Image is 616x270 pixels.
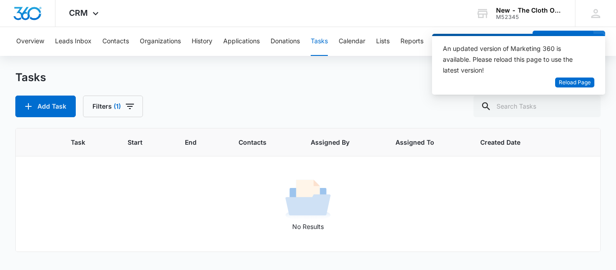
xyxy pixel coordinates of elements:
button: Donations [271,27,300,56]
h1: Tasks [15,71,46,84]
span: CRM [69,8,88,18]
span: Created Date [480,137,532,147]
button: Organizations [140,27,181,56]
span: Task [71,137,93,147]
img: No Results [285,177,331,222]
button: Contacts [102,27,129,56]
button: Lists [376,27,390,56]
button: Leads Inbox [55,27,92,56]
button: Calendar [339,27,365,56]
button: Add Contact [533,31,593,52]
div: account name [496,7,562,14]
button: Applications [223,27,260,56]
input: Search Tasks [473,96,601,117]
span: Start [128,137,150,147]
button: Add Task [15,96,76,117]
div: account id [496,14,562,20]
button: Overview [16,27,44,56]
span: (1) [114,103,121,110]
button: Settings [434,27,459,56]
span: Reload Page [559,78,591,87]
div: An updated version of Marketing 360 is available. Please reload this page to use the latest version! [443,43,584,76]
button: Tasks [311,27,328,56]
span: Contacts [239,137,276,147]
span: Assigned By [311,137,361,147]
p: No Results [16,222,600,231]
button: Reports [400,27,423,56]
button: Filters(1) [83,96,143,117]
span: Assigned To [395,137,446,147]
button: Reload Page [555,78,594,88]
button: History [192,27,212,56]
span: End [185,137,204,147]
